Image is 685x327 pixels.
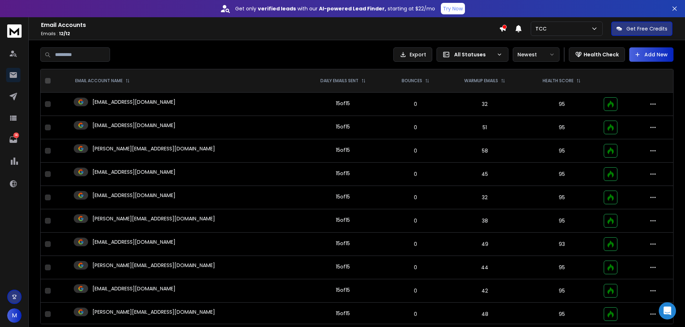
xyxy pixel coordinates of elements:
p: Health Check [584,51,619,58]
p: 0 [390,170,441,178]
p: 0 [390,264,441,271]
p: [EMAIL_ADDRESS][DOMAIN_NAME] [92,98,175,106]
button: Try Now [441,3,465,14]
p: 0 [390,147,441,154]
p: All Statuses [454,51,494,58]
span: 12 / 12 [59,31,70,37]
div: 15 of 15 [336,286,350,294]
button: Export [393,47,432,62]
div: 15 of 15 [336,310,350,317]
div: 15 of 15 [336,170,350,177]
div: 15 of 15 [336,263,350,270]
p: Get only with our starting at $22/mo [235,5,435,12]
p: DAILY EMAILS SENT [320,78,359,84]
div: 15 of 15 [336,193,350,200]
div: 15 of 15 [336,146,350,154]
td: 95 [524,279,599,303]
p: [EMAIL_ADDRESS][DOMAIN_NAME] [92,122,175,129]
p: [PERSON_NAME][EMAIL_ADDRESS][DOMAIN_NAME] [92,145,215,152]
p: 0 [390,310,441,318]
td: 95 [524,116,599,139]
h1: Email Accounts [41,21,499,29]
div: EMAIL ACCOUNT NAME [75,78,130,84]
td: 45 [445,163,524,186]
strong: AI-powered Lead Finder, [319,5,386,12]
a: 14 [6,132,20,147]
td: 95 [524,209,599,233]
p: HEALTH SCORE [543,78,574,84]
div: 15 of 15 [336,240,350,247]
button: Get Free Credits [611,22,672,36]
p: 0 [390,101,441,108]
p: 0 [390,124,441,131]
div: 15 of 15 [336,123,350,130]
img: logo [7,24,22,38]
button: Health Check [569,47,625,62]
div: 15 of 15 [336,100,350,107]
strong: verified leads [258,5,296,12]
td: 32 [445,186,524,209]
td: 44 [445,256,524,279]
p: [EMAIL_ADDRESS][DOMAIN_NAME] [92,285,175,292]
p: 0 [390,240,441,248]
p: [PERSON_NAME][EMAIL_ADDRESS][DOMAIN_NAME] [92,262,215,269]
p: 0 [390,194,441,201]
p: TCC [535,25,549,32]
div: 15 of 15 [336,216,350,224]
td: 38 [445,209,524,233]
div: Open Intercom Messenger [659,302,676,319]
td: 32 [445,93,524,116]
button: Add New [629,47,673,62]
button: Newest [513,47,560,62]
td: 95 [524,139,599,163]
td: 95 [524,256,599,279]
p: Get Free Credits [626,25,667,32]
p: [PERSON_NAME][EMAIL_ADDRESS][DOMAIN_NAME] [92,215,215,222]
button: M [7,308,22,323]
p: [EMAIL_ADDRESS][DOMAIN_NAME] [92,238,175,246]
td: 93 [524,233,599,256]
td: 58 [445,139,524,163]
p: [EMAIL_ADDRESS][DOMAIN_NAME] [92,192,175,199]
td: 49 [445,233,524,256]
td: 95 [524,186,599,209]
td: 51 [445,116,524,139]
p: 0 [390,217,441,224]
td: 95 [524,303,599,326]
td: 48 [445,303,524,326]
td: 42 [445,279,524,303]
p: [EMAIL_ADDRESS][DOMAIN_NAME] [92,168,175,176]
p: Emails : [41,31,499,37]
td: 95 [524,93,599,116]
td: 95 [524,163,599,186]
p: 0 [390,287,441,294]
p: 14 [13,132,19,138]
p: BOUNCES [402,78,422,84]
p: [PERSON_NAME][EMAIL_ADDRESS][DOMAIN_NAME] [92,308,215,316]
p: Try Now [443,5,463,12]
p: WARMUP EMAILS [464,78,498,84]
